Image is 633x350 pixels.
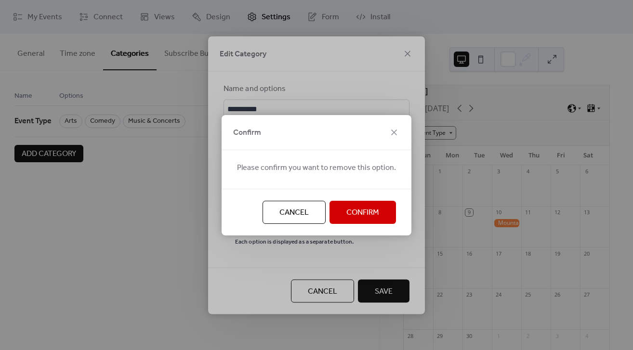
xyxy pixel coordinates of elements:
[233,127,261,139] span: Confirm
[330,201,396,224] button: Confirm
[237,162,396,174] span: Please confirm you want to remove this option.
[279,207,309,219] span: Cancel
[263,201,326,224] button: Cancel
[346,207,379,219] span: Confirm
